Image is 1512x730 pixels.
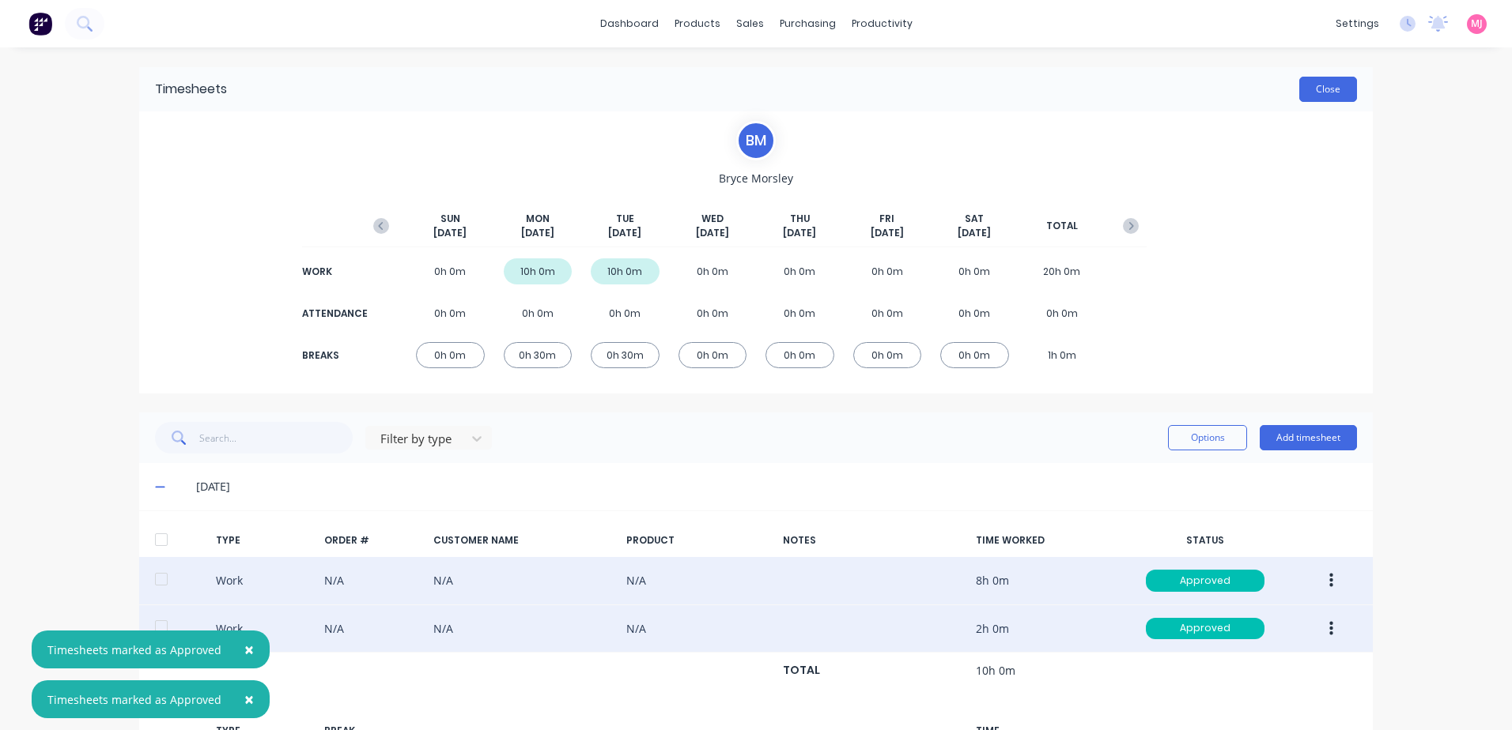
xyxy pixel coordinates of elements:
div: CUSTOMER NAME [433,533,614,547]
span: [DATE] [433,226,467,240]
div: products [667,12,728,36]
div: sales [728,12,772,36]
div: purchasing [772,12,844,36]
span: TUE [616,212,634,226]
div: 0h 0m [765,342,834,368]
div: PRODUCT [626,533,770,547]
div: STATUS [1133,533,1277,547]
div: 0h 0m [853,258,922,284]
div: 10h 0m [591,258,660,284]
div: 0h 0m [940,342,1009,368]
div: 0h 0m [853,342,922,368]
span: MJ [1471,17,1483,31]
button: Options [1168,425,1247,450]
div: productivity [844,12,920,36]
div: 0h 0m [679,300,747,326]
span: [DATE] [783,226,816,240]
div: TIME WORKED [976,533,1120,547]
span: Bryce Morsley [719,170,793,186]
div: Approved [1146,570,1264,592]
div: ATTENDANCE [302,307,365,321]
span: SUN [440,212,460,226]
a: dashboard [592,12,667,36]
span: MON [526,212,550,226]
button: Close [1299,77,1357,102]
img: Factory [28,12,52,36]
span: [DATE] [696,226,729,240]
div: 0h 30m [504,342,573,368]
span: [DATE] [608,226,641,240]
span: TOTAL [1046,219,1078,233]
div: 0h 0m [765,300,834,326]
div: 0h 0m [679,342,747,368]
div: 0h 0m [940,258,1009,284]
span: FRI [879,212,894,226]
div: 0h 0m [416,342,485,368]
div: 0h 0m [591,300,660,326]
span: THU [790,212,810,226]
div: Timesheets marked as Approved [47,642,221,658]
div: ORDER # [324,533,421,547]
div: Timesheets marked as Approved [47,691,221,708]
div: 0h 0m [853,300,922,326]
div: WORK [302,265,365,279]
div: 0h 0m [416,300,485,326]
button: Add timesheet [1260,425,1357,450]
div: Approved [1146,618,1264,640]
button: Close [229,630,270,668]
div: NOTES [783,533,963,547]
button: Close [229,680,270,718]
div: 0h 30m [591,342,660,368]
div: 0h 0m [504,300,573,326]
div: 0h 0m [679,258,747,284]
div: 0h 0m [940,300,1009,326]
span: [DATE] [521,226,554,240]
div: Timesheets [155,80,227,99]
span: [DATE] [958,226,991,240]
span: × [244,638,254,660]
div: BREAKS [302,348,365,363]
div: 10h 0m [504,258,573,284]
div: B M [736,121,776,160]
div: 20h 0m [1028,258,1097,284]
span: SAT [965,212,984,226]
span: × [244,688,254,710]
div: 1h 0m [1028,342,1097,368]
div: settings [1328,12,1387,36]
span: [DATE] [871,226,904,240]
div: 0h 0m [416,258,485,284]
div: 0h 0m [1028,300,1097,326]
div: [DATE] [196,478,1357,495]
input: Search... [199,422,353,453]
span: WED [701,212,724,226]
div: 0h 0m [765,258,834,284]
div: TYPE [216,533,312,547]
